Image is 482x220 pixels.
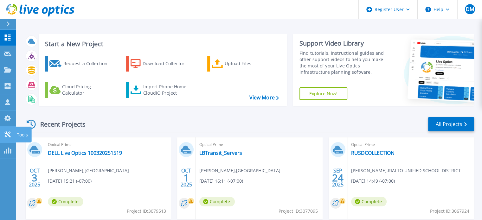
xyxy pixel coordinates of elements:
[199,178,243,185] span: [DATE] 16:11 (-07:00)
[62,84,113,96] div: Cloud Pricing Calculator
[351,167,461,174] span: [PERSON_NAME] , RIALTO UNIFIED SCHOOL DISTRICT
[143,84,193,96] div: Import Phone Home CloudIQ Project
[207,56,278,72] a: Upload Files
[63,57,114,70] div: Request a Collection
[299,50,390,75] div: Find tutorials, instructional guides and other support videos to help you make the most of your L...
[199,197,235,206] span: Complete
[466,7,474,12] span: DM
[332,175,344,180] span: 24
[249,95,279,101] a: View More
[45,82,116,98] a: Cloud Pricing Calculator
[143,57,193,70] div: Download Collector
[332,166,344,189] div: SEP 2025
[127,208,166,215] span: Project ID: 3079513
[45,41,279,47] h3: Start a New Project
[279,208,318,215] span: Project ID: 3077095
[299,87,348,100] a: Explore Now!
[48,197,83,206] span: Complete
[351,150,395,156] a: RUSDCOLLECTION
[199,167,280,174] span: [PERSON_NAME] , [GEOGRAPHIC_DATA]
[29,166,41,189] div: OCT 2025
[199,141,318,148] span: Optical Prime
[351,141,470,148] span: Optical Prime
[48,141,167,148] span: Optical Prime
[180,166,192,189] div: OCT 2025
[351,178,395,185] span: [DATE] 14:49 (-07:00)
[430,208,469,215] span: Project ID: 3067924
[199,150,242,156] a: LBTransit_Servers
[48,150,122,156] a: DELL Live Optics 100320251519
[45,56,116,72] a: Request a Collection
[24,116,94,132] div: Recent Projects
[17,127,28,143] p: Tools
[299,39,390,47] div: Support Video Library
[183,175,189,180] span: 1
[48,167,129,174] span: [PERSON_NAME] , [GEOGRAPHIC_DATA]
[48,178,92,185] span: [DATE] 15:21 (-07:00)
[428,117,474,131] a: All Projects
[225,57,275,70] div: Upload Files
[351,197,387,206] span: Complete
[126,56,197,72] a: Download Collector
[32,175,37,180] span: 3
